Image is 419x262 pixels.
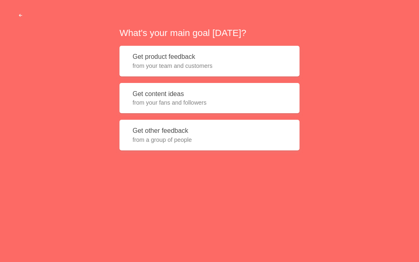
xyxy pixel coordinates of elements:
button: Get product feedbackfrom your team and customers [119,46,300,76]
h2: What's your main goal [DATE]? [119,27,300,39]
span: from a group of people [133,136,286,144]
button: Get other feedbackfrom a group of people [119,120,300,150]
span: from your fans and followers [133,99,286,107]
button: Get content ideasfrom your fans and followers [119,83,300,114]
span: from your team and customers [133,62,286,70]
